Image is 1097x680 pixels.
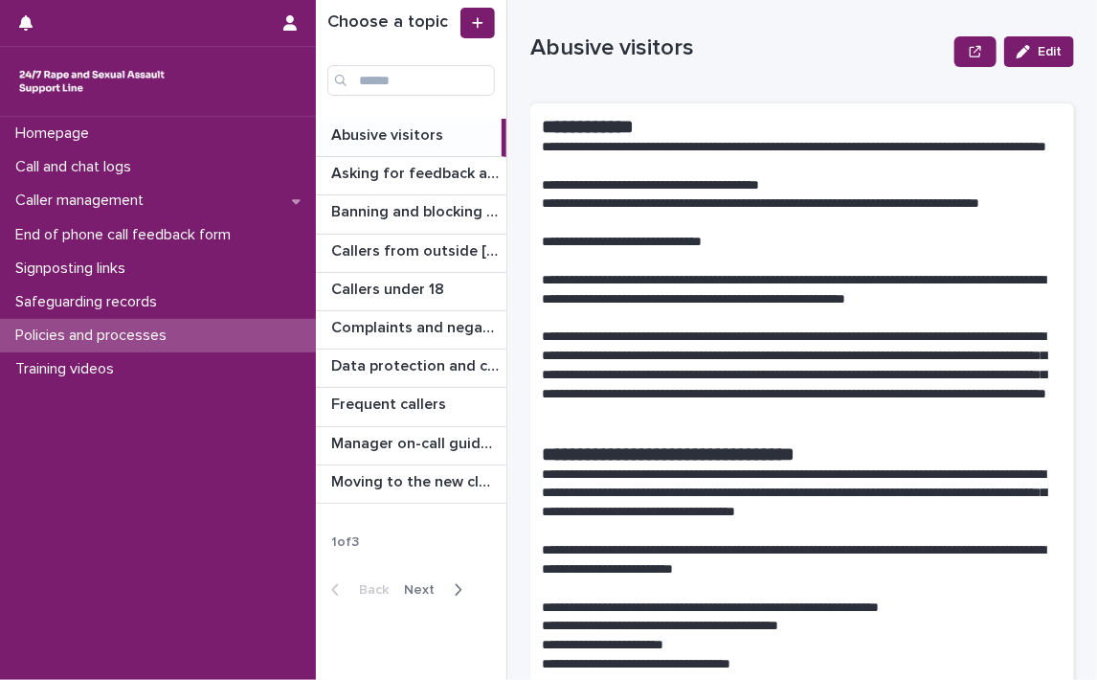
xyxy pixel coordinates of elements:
[316,519,374,566] p: 1 of 3
[331,431,503,453] p: Manager on-call guidance
[331,199,503,221] p: Banning and blocking callers
[8,293,172,311] p: Safeguarding records
[316,311,506,350] a: Complaints and negative feedbackComplaints and negative feedback
[316,350,506,388] a: Data protection and confidentiality guidanceData protection and confidentiality guidance
[8,226,246,244] p: End of phone call feedback form
[404,583,446,597] span: Next
[327,12,457,34] h1: Choose a topic
[396,581,478,599] button: Next
[327,65,495,96] input: Search
[1004,36,1074,67] button: Edit
[8,125,104,143] p: Homepage
[316,427,506,465] a: Manager on-call guidanceManager on-call guidance
[8,360,129,378] p: Training videos
[8,260,141,278] p: Signposting links
[316,581,396,599] button: Back
[316,388,506,426] a: Frequent callersFrequent callers
[316,273,506,311] a: Callers under 18Callers under 18
[316,195,506,234] a: Banning and blocking callersBanning and blocking callers
[8,327,182,345] p: Policies and processes
[331,123,447,145] p: Abusive visitors
[15,62,168,101] img: rhQMoQhaT3yELyF149Cw
[530,34,947,62] p: Abusive visitors
[1038,45,1062,58] span: Edit
[316,235,506,273] a: Callers from outside [GEOGRAPHIC_DATA]Callers from outside [GEOGRAPHIC_DATA]
[331,238,503,261] p: Callers from outside England & Wales
[331,277,448,299] p: Callers under 18
[331,469,503,491] p: Moving to the new cloud contact centre
[8,158,146,176] p: Call and chat logs
[331,392,450,414] p: Frequent callers
[316,157,506,195] a: Asking for feedback and demographic dataAsking for feedback and demographic data
[331,353,503,375] p: Data protection and confidentiality guidance
[331,161,503,183] p: Asking for feedback and demographic data
[347,583,389,597] span: Back
[316,465,506,504] a: Moving to the new cloud contact centreMoving to the new cloud contact centre
[331,315,503,337] p: Complaints and negative feedback
[8,192,159,210] p: Caller management
[316,119,506,157] a: Abusive visitorsAbusive visitors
